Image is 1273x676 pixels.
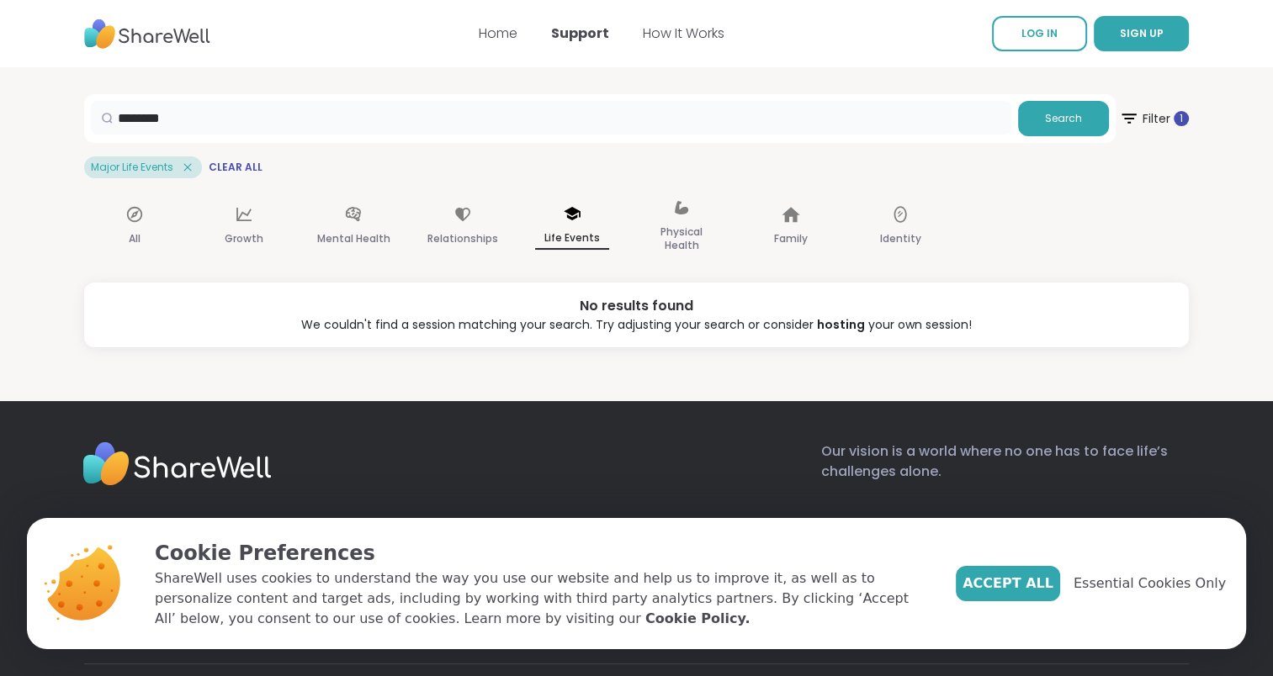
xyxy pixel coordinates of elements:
p: All [129,229,141,249]
p: Growth [225,229,263,249]
span: SIGN UP [1120,26,1164,40]
span: Search [1045,111,1082,126]
button: Accept All [956,566,1060,601]
a: Home [479,24,517,43]
p: Our vision is a world where no one has to face life’s challenges alone. [821,441,1189,494]
p: Physical Health [644,222,719,256]
span: LOG IN [1021,26,1058,40]
span: 1 [1180,112,1183,126]
a: Cookie Policy. [645,609,750,629]
p: Relationships [427,229,498,249]
a: Support [551,24,609,43]
p: Family [774,229,808,249]
button: SIGN UP [1094,16,1189,51]
button: Search [1018,101,1109,136]
span: Accept All [963,573,1053,594]
img: Sharewell [82,441,272,490]
div: No results found [98,296,1175,316]
a: How It Works [643,24,724,43]
button: Filter 1 [1119,94,1189,143]
p: Life Events [535,228,609,250]
div: We couldn't find a session matching your search. Try adjusting your search or consider your own s... [98,316,1175,334]
a: hosting [817,316,865,333]
p: Identity [880,229,921,249]
a: LOG IN [992,16,1087,51]
span: Filter [1119,98,1189,139]
p: Cookie Preferences [155,538,929,568]
img: ShareWell Nav Logo [84,11,210,57]
span: Clear All [209,161,263,174]
p: Mental Health [317,229,390,249]
p: ShareWell uses cookies to understand the way you use our website and help us to improve it, as we... [155,568,929,629]
span: Essential Cookies Only [1074,573,1226,594]
span: Major Life Events [91,161,173,174]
